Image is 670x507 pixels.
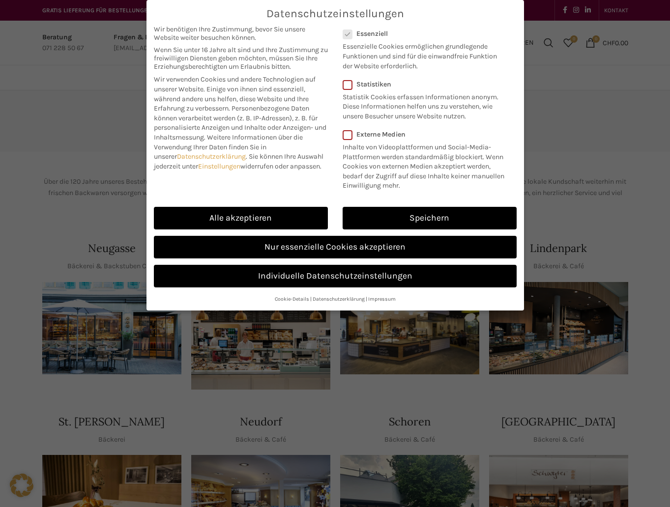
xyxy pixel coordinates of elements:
a: Impressum [368,296,396,302]
a: Datenschutzerklärung [177,152,246,161]
a: Speichern [343,207,517,229]
a: Einstellungen [198,162,240,170]
label: Statistiken [343,80,504,88]
label: Essenziell [343,29,504,38]
a: Nur essenzielle Cookies akzeptieren [154,236,517,258]
a: Alle akzeptieren [154,207,328,229]
label: Externe Medien [343,130,510,139]
a: Individuelle Datenschutzeinstellungen [154,265,517,287]
span: Weitere Informationen über die Verwendung Ihrer Daten finden Sie in unserer . [154,133,303,161]
p: Statistik Cookies erfassen Informationen anonym. Diese Informationen helfen uns zu verstehen, wie... [343,88,504,121]
a: Cookie-Details [275,296,309,302]
span: Wenn Sie unter 16 Jahre alt sind und Ihre Zustimmung zu freiwilligen Diensten geben möchten, müss... [154,46,328,71]
span: Wir benötigen Ihre Zustimmung, bevor Sie unsere Website weiter besuchen können. [154,25,328,42]
span: Wir verwenden Cookies und andere Technologien auf unserer Website. Einige von ihnen sind essenzie... [154,75,316,113]
span: Datenschutzeinstellungen [266,7,404,20]
a: Datenschutzerklärung [313,296,365,302]
p: Inhalte von Videoplattformen und Social-Media-Plattformen werden standardmäßig blockiert. Wenn Co... [343,139,510,191]
p: Essenzielle Cookies ermöglichen grundlegende Funktionen und sind für die einwandfreie Funktion de... [343,38,504,71]
span: Sie können Ihre Auswahl jederzeit unter widerrufen oder anpassen. [154,152,323,170]
span: Personenbezogene Daten können verarbeitet werden (z. B. IP-Adressen), z. B. für personalisierte A... [154,104,326,141]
